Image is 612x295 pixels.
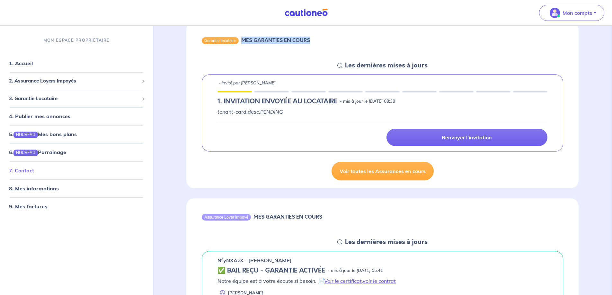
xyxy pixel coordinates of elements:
div: Garantie locataire [202,37,239,44]
div: 9. Mes factures [3,200,150,213]
p: Notre équipe est à votre écoute si besoin. 📄 , [217,277,547,285]
div: state: PENDING, Context: IN-LANDLORD [217,98,547,105]
p: Renvoyer l'invitation [442,134,492,141]
img: website_grey.svg [10,17,15,22]
div: 8. Mes informations [3,182,150,195]
a: 8. Mes informations [9,185,59,191]
div: Domaine [33,38,49,42]
button: illu_account_valid_menu.svgMon compte [539,5,604,21]
p: tenant-card.desc.PENDING [217,108,547,116]
p: MON ESPACE PROPRIÉTAIRE [43,37,110,43]
p: - mis à jour le [DATE] 05:41 [328,267,383,274]
a: 7. Contact [9,167,34,173]
div: 6.NOUVEAUParrainage [3,146,150,159]
p: - mis à jour le [DATE] 08:38 [340,98,395,105]
p: n°yNXAzX - [PERSON_NAME] [217,256,292,264]
a: 1. Accueil [9,60,33,66]
img: Cautioneo [282,9,330,17]
a: 9. Mes factures [9,203,47,209]
span: 3. Garantie Locataire [9,95,139,102]
div: v 4.0.25 [18,10,31,15]
a: 5.NOUVEAUMes bons plans [9,131,77,137]
a: 4. Publier mes annonces [9,113,70,119]
a: 6.NOUVEAUParrainage [9,149,66,155]
a: voir le contrat [363,278,396,284]
a: Renvoyer l'invitation [386,129,547,146]
div: 5.NOUVEAUMes bons plans [3,128,150,141]
div: 1. Accueil [3,57,150,70]
h6: MES GARANTIES EN COURS [253,214,322,220]
img: illu_account_valid_menu.svg [550,8,560,18]
img: logo_orange.svg [10,10,15,15]
div: state: CONTRACT-VALIDATED, Context: NEW,MAYBE-CERTIFICATE,ALONE,LESSOR-DOCUMENTS [217,267,547,274]
img: tab_keywords_by_traffic_grey.svg [73,37,78,42]
p: - invité par [PERSON_NAME] [219,80,276,86]
div: 4. Publier mes annonces [3,110,150,123]
h6: MES GARANTIES EN COURS [241,37,310,43]
div: 3. Garantie Locataire [3,92,150,105]
img: tab_domain_overview_orange.svg [26,37,31,42]
div: 7. Contact [3,164,150,177]
p: Mon compte [563,9,592,17]
div: 2. Assurance Loyers Impayés [3,75,150,87]
h5: Les dernières mises à jours [345,238,428,246]
h5: 1.︎ INVITATION ENVOYÉE AU LOCATAIRE [217,98,337,105]
div: Assurance Loyer Impayé [202,214,251,220]
a: Voir toutes les Assurances en cours [332,162,434,180]
h5: ✅ BAIL REÇU - GARANTIE ACTIVÉE [217,267,325,274]
div: Mots-clés [80,38,98,42]
h5: Les dernières mises à jours [345,62,428,69]
span: 2. Assurance Loyers Impayés [9,77,139,85]
div: Domaine: [DOMAIN_NAME] [17,17,73,22]
a: Voir le certificat [324,278,362,284]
